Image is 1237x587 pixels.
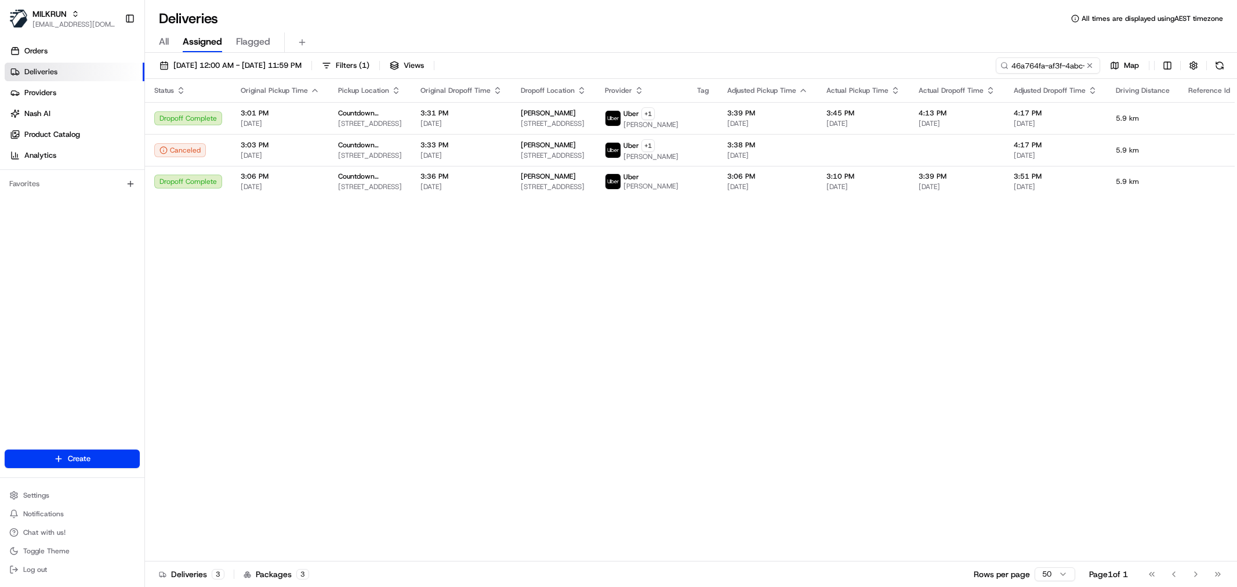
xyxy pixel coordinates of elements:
[919,119,995,128] span: [DATE]
[338,140,402,150] span: Countdown Manukau
[727,119,808,128] span: [DATE]
[173,60,302,71] span: [DATE] 12:00 AM - [DATE] 11:59 PM
[521,108,576,118] span: [PERSON_NAME]
[697,86,709,95] span: Tag
[241,172,320,181] span: 3:06 PM
[5,42,144,60] a: Orders
[420,108,502,118] span: 3:31 PM
[23,528,66,537] span: Chat with us!
[1089,568,1128,580] div: Page 1 of 1
[1014,108,1097,118] span: 4:17 PM
[1124,60,1139,71] span: Map
[5,487,140,503] button: Settings
[1014,140,1097,150] span: 4:17 PM
[623,152,679,161] span: [PERSON_NAME]
[5,450,140,468] button: Create
[32,20,115,29] button: [EMAIL_ADDRESS][DOMAIN_NAME]
[338,108,402,118] span: Countdown Manukau
[727,151,808,160] span: [DATE]
[521,182,586,191] span: [STREET_ADDRESS]
[420,86,491,95] span: Original Dropoff Time
[24,150,56,161] span: Analytics
[974,568,1030,580] p: Rows per page
[338,86,389,95] span: Pickup Location
[623,120,679,129] span: [PERSON_NAME]
[727,172,808,181] span: 3:06 PM
[996,57,1100,74] input: Type to search
[727,86,796,95] span: Adjusted Pickup Time
[826,86,888,95] span: Actual Pickup Time
[420,182,502,191] span: [DATE]
[154,143,206,157] div: Canceled
[183,35,222,49] span: Assigned
[521,140,576,150] span: [PERSON_NAME]
[826,182,900,191] span: [DATE]
[159,35,169,49] span: All
[23,509,64,519] span: Notifications
[727,140,808,150] span: 3:38 PM
[338,182,402,191] span: [STREET_ADDRESS]
[384,57,429,74] button: Views
[605,174,621,189] img: uber-new-logo.jpeg
[919,172,995,181] span: 3:39 PM
[5,125,144,144] a: Product Catalog
[1116,86,1170,95] span: Driving Distance
[241,140,320,150] span: 3:03 PM
[24,108,50,119] span: Nash AI
[68,454,90,464] span: Create
[241,86,308,95] span: Original Pickup Time
[623,172,639,182] span: Uber
[521,119,586,128] span: [STREET_ADDRESS]
[1014,151,1097,160] span: [DATE]
[420,119,502,128] span: [DATE]
[5,104,144,123] a: Nash AI
[241,151,320,160] span: [DATE]
[521,172,576,181] span: [PERSON_NAME]
[5,506,140,522] button: Notifications
[23,565,47,574] span: Log out
[32,8,67,20] span: MILKRUN
[420,140,502,150] span: 3:33 PM
[1116,114,1170,123] span: 5.9 km
[9,9,28,28] img: MILKRUN
[1014,172,1097,181] span: 3:51 PM
[420,172,502,181] span: 3:36 PM
[1082,14,1223,23] span: All times are displayed using AEST timezone
[5,63,144,81] a: Deliveries
[1116,146,1170,155] span: 5.9 km
[338,172,402,181] span: Countdown Manukau
[338,119,402,128] span: [STREET_ADDRESS]
[154,86,174,95] span: Status
[5,175,140,193] div: Favorites
[5,84,144,102] a: Providers
[241,108,320,118] span: 3:01 PM
[336,60,369,71] span: Filters
[605,111,621,126] img: uber-new-logo.jpeg
[159,568,224,580] div: Deliveries
[605,86,632,95] span: Provider
[317,57,375,74] button: Filters(1)
[1014,119,1097,128] span: [DATE]
[5,561,140,578] button: Log out
[241,182,320,191] span: [DATE]
[24,129,80,140] span: Product Catalog
[359,60,369,71] span: ( 1 )
[521,86,575,95] span: Dropoff Location
[5,5,120,32] button: MILKRUNMILKRUN[EMAIL_ADDRESS][DOMAIN_NAME]
[159,9,218,28] h1: Deliveries
[23,491,49,500] span: Settings
[404,60,424,71] span: Views
[24,46,48,56] span: Orders
[919,182,995,191] span: [DATE]
[23,546,70,556] span: Toggle Theme
[1188,86,1230,95] span: Reference Id
[1014,86,1086,95] span: Adjusted Dropoff Time
[1116,177,1170,186] span: 5.9 km
[338,151,402,160] span: [STREET_ADDRESS]
[296,569,309,579] div: 3
[521,151,586,160] span: [STREET_ADDRESS]
[727,182,808,191] span: [DATE]
[236,35,270,49] span: Flagged
[826,108,900,118] span: 3:45 PM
